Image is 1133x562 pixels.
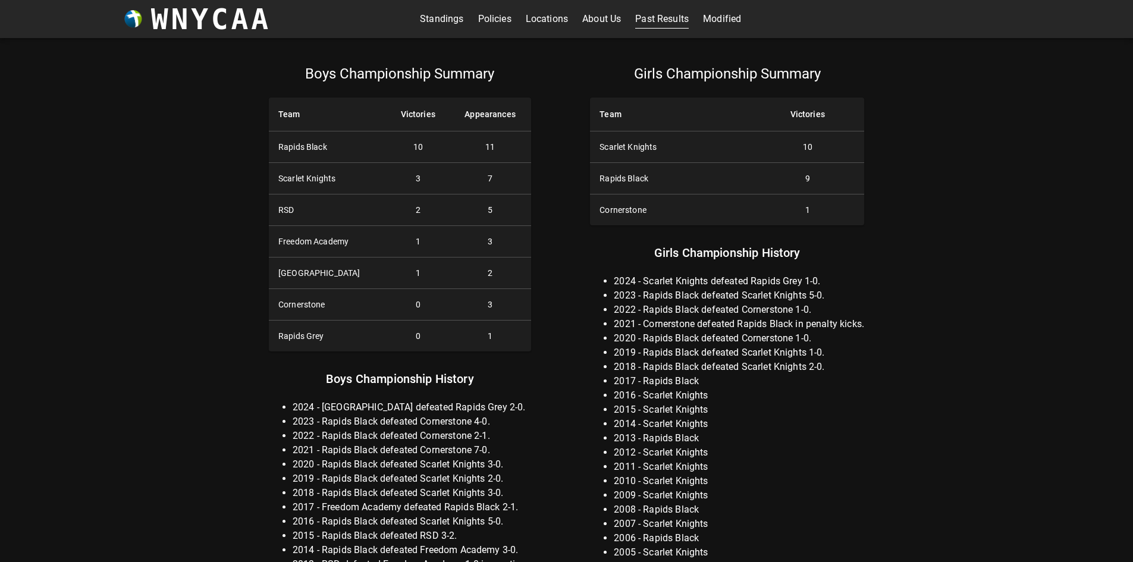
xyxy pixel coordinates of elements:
[449,131,531,163] td: 11
[269,163,387,194] th: Scarlet Knights
[614,360,864,374] li: 2018 - Rapids Black defeated Scarlet Knights 2-0.
[269,226,387,258] th: Freedom Academy
[449,226,531,258] td: 3
[590,243,864,262] p: Girls Championship History
[614,460,864,474] li: 2011 - Scarlet Knights
[614,388,864,403] li: 2016 - Scarlet Knights
[614,531,864,545] li: 2006 - Rapids Black
[614,445,864,460] li: 2012 - Scarlet Knights
[478,10,511,29] a: Policies
[387,163,449,194] td: 3
[635,10,689,29] a: Past Results
[614,331,864,346] li: 2020 - Rapids Black defeated Cornerstone 1-0.
[449,194,531,226] td: 5
[293,472,531,486] li: 2019 - Rapids Black defeated Scarlet Knights 2-0.
[449,321,531,352] td: 1
[751,163,864,194] td: 9
[124,10,142,28] img: wnycaaBall.png
[387,194,449,226] td: 2
[590,163,751,194] th: Rapids Black
[293,443,531,457] li: 2021 - Rapids Black defeated Cornerstone 7-0.
[614,274,864,288] li: 2024 - Scarlet Knights defeated Rapids Grey 1-0.
[269,369,531,388] p: Boys Championship History
[293,500,531,514] li: 2017 - Freedom Academy defeated Rapids Black 2-1.
[293,514,531,529] li: 2016 - Rapids Black defeated Scarlet Knights 5-0.
[269,289,387,321] th: Cornerstone
[449,289,531,321] td: 3
[387,131,449,163] td: 10
[293,543,531,557] li: 2014 - Rapids Black defeated Freedom Academy 3-0.
[269,258,387,289] th: [GEOGRAPHIC_DATA]
[387,321,449,352] td: 0
[590,194,751,226] th: Cornerstone
[614,403,864,417] li: 2015 - Scarlet Knights
[590,98,751,131] th: Team
[449,163,531,194] td: 7
[614,417,864,431] li: 2014 - Scarlet Knights
[526,10,568,29] a: Locations
[449,258,531,289] td: 2
[614,474,864,488] li: 2010 - Scarlet Knights
[293,400,531,415] li: 2024 - [GEOGRAPHIC_DATA] defeated Rapids Grey 2-0.
[614,488,864,503] li: 2009 - Scarlet Knights
[614,545,864,560] li: 2005 - Scarlet Knights
[590,64,864,83] p: Girls Championship Summary
[614,317,864,331] li: 2021 - Cornerstone defeated Rapids Black in penalty kicks.
[387,258,449,289] td: 1
[293,429,531,443] li: 2022 - Rapids Black defeated Cornerstone 2-1.
[269,131,387,163] th: Rapids Black
[420,10,463,29] a: Standings
[269,321,387,352] th: Rapids Grey
[293,486,531,500] li: 2018 - Rapids Black defeated Scarlet Knights 3-0.
[590,131,751,163] th: Scarlet Knights
[751,131,864,163] td: 10
[751,194,864,226] td: 1
[703,10,741,29] a: Modified
[387,289,449,321] td: 0
[269,98,387,131] th: Team
[387,226,449,258] td: 1
[614,431,864,445] li: 2013 - Rapids Black
[614,303,864,317] li: 2022 - Rapids Black defeated Cornerstone 1-0.
[614,346,864,360] li: 2019 - Rapids Black defeated Scarlet Knights 1-0.
[614,374,864,388] li: 2017 - Rapids Black
[293,457,531,472] li: 2020 - Rapids Black defeated Scarlet Knights 3-0.
[582,10,621,29] a: About Us
[614,288,864,303] li: 2023 - Rapids Black defeated Scarlet Knights 5-0.
[449,98,531,131] th: Appearances
[293,529,531,543] li: 2015 - Rapids Black defeated RSD 3-2.
[269,64,531,83] p: Boys Championship Summary
[293,415,531,429] li: 2023 - Rapids Black defeated Cornerstone 4-0.
[751,98,864,131] th: Victories
[151,2,271,36] h3: WNYCAA
[614,503,864,517] li: 2008 - Rapids Black
[614,517,864,531] li: 2007 - Scarlet Knights
[269,194,387,226] th: RSD
[387,98,449,131] th: Victories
